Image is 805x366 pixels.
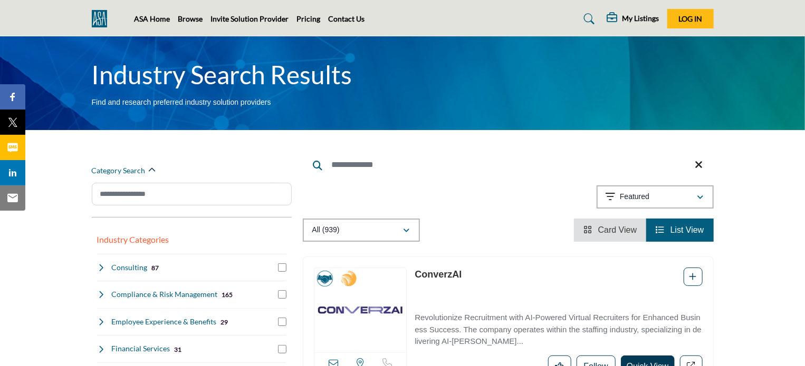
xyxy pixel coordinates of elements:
h4: Consulting: Strategic advisory services to help staffing firms optimize operations and grow their... [111,262,147,273]
p: ConverzAI [415,268,462,303]
button: Industry Categories [97,233,169,246]
li: List View [646,219,713,242]
p: All (939) [312,225,340,235]
input: Search Keyword [303,152,714,177]
button: Log In [667,9,714,28]
a: Add To List [689,272,697,281]
h4: Compliance & Risk Management: Services to ensure staffing companies meet regulatory requirements ... [111,289,217,300]
b: 29 [221,319,228,326]
a: View List [656,225,704,234]
input: Select Financial Services checkbox [278,345,286,353]
span: Card View [598,225,637,234]
input: Search Category [92,183,292,205]
span: Log In [678,14,702,23]
h4: Employee Experience & Benefits: Solutions for enhancing workplace culture, employee satisfaction,... [111,316,216,327]
input: Select Consulting checkbox [278,263,286,272]
p: Find and research preferred industry solution providers [92,97,271,108]
div: 29 Results For Employee Experience & Benefits [221,317,228,327]
a: Revolutionize Recruitment with AI-Powered Virtual Recruiters for Enhanced Business Success. The c... [415,305,702,348]
img: Corporate Partners Badge Icon [317,236,333,321]
b: 31 [174,346,181,353]
a: Invite Solution Provider [211,14,289,23]
span: List View [670,225,704,234]
div: 31 Results For Financial Services [174,344,181,354]
b: 165 [222,291,233,299]
a: Browse [178,14,203,23]
p: Featured [620,192,649,202]
input: Select Employee Experience & Benefits checkbox [278,318,286,326]
b: 87 [151,264,159,272]
h4: Financial Services: Banking, accounting, and financial planning services tailored for staffing co... [111,343,170,354]
img: 2025 Staffing World Exhibitors Badge Icon [341,236,357,321]
div: 165 Results For Compliance & Risk Management [222,290,233,299]
button: Featured [597,185,714,209]
div: My Listings [607,13,659,25]
img: Site Logo [92,10,112,27]
div: 87 Results For Consulting [151,263,159,272]
a: ASA Home [135,14,170,23]
p: Revolutionize Recruitment with AI-Powered Virtual Recruiters for Enhanced Business Success. The c... [415,312,702,348]
h2: Category Search [92,165,146,176]
input: Select Compliance & Risk Management checkbox [278,290,286,299]
li: Card View [574,219,646,242]
a: Contact Us [329,14,365,23]
button: All (939) [303,219,420,242]
h1: Industry Search Results [92,58,352,91]
a: Search [573,11,601,27]
a: ConverzAI [415,269,462,280]
img: ConverzAI [314,268,407,352]
h5: My Listings [622,14,659,23]
a: Pricing [297,14,321,23]
a: View Card [583,225,637,234]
